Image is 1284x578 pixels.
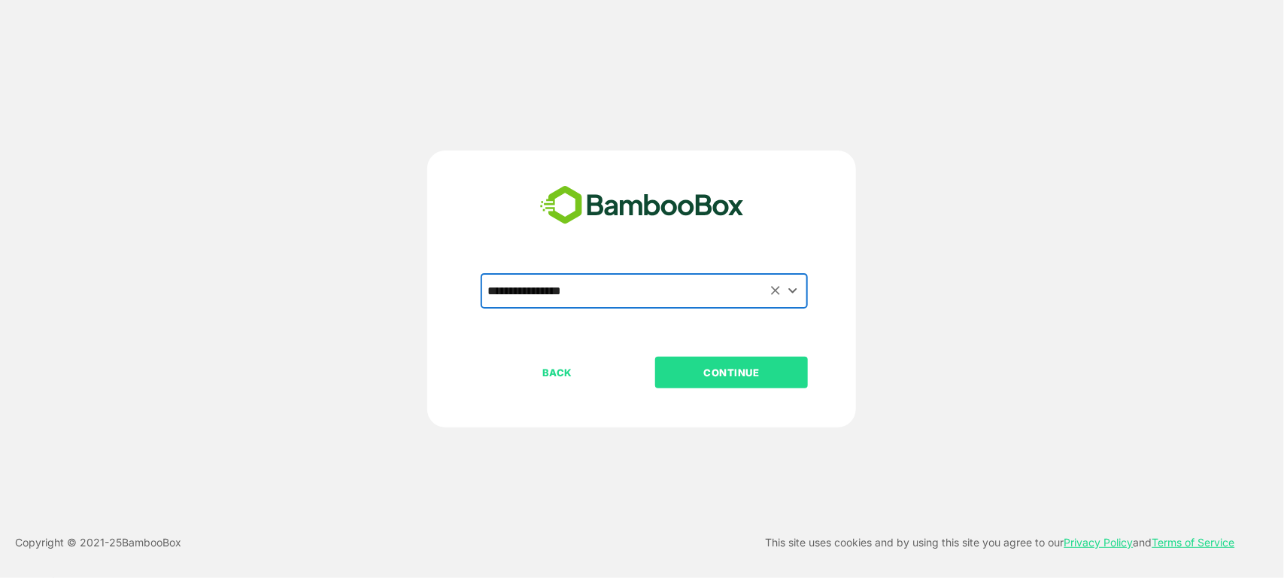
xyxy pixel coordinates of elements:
[782,281,803,301] button: Open
[481,357,633,388] button: BACK
[482,364,633,381] p: BACK
[655,357,808,388] button: CONTINUE
[532,181,752,230] img: bamboobox
[766,534,1235,552] p: This site uses cookies and by using this site you agree to our and
[657,364,807,381] p: CONTINUE
[1152,536,1235,549] a: Terms of Service
[1064,536,1134,549] a: Privacy Policy
[766,282,784,300] button: Clear
[15,534,181,552] p: Copyright © 2021- 25 BambooBox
